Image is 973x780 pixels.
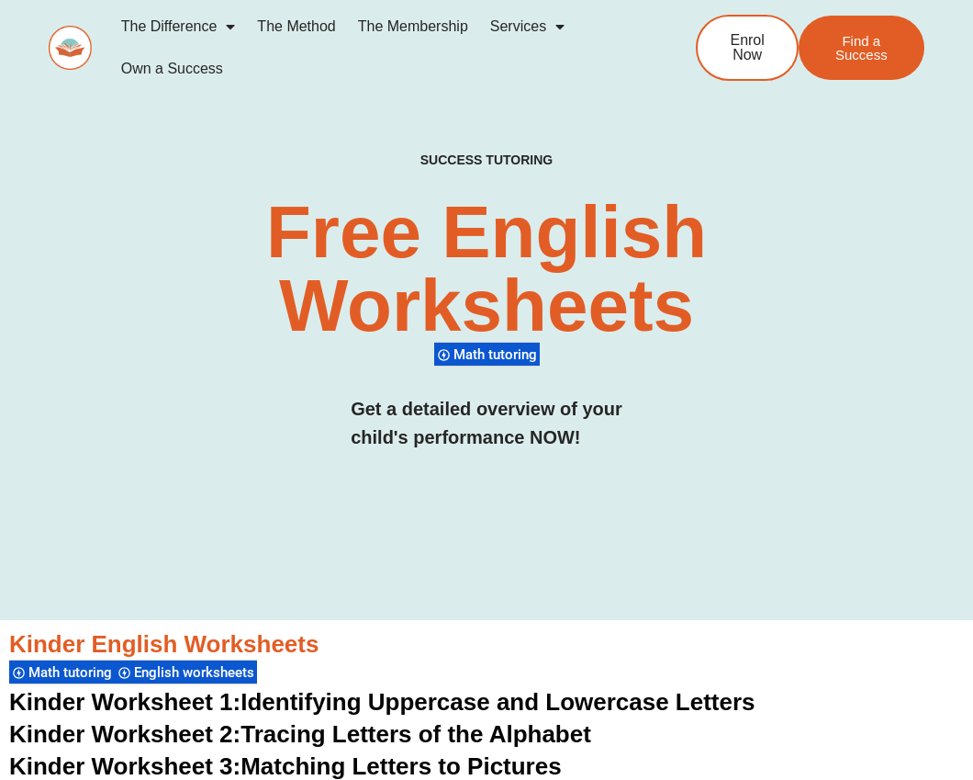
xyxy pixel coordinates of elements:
[110,6,247,48] a: The Difference
[9,629,964,661] h3: Kinder English Worksheets
[347,6,479,48] a: The Membership
[9,752,562,780] a: Kinder Worksheet 3:Matching Letters to Pictures
[110,6,646,90] nav: Menu
[696,15,799,81] a: Enrol Now
[9,720,240,748] span: Kinder Worksheet 2:
[134,664,260,681] span: English worksheets
[9,720,591,748] a: Kinder Worksheet 2:Tracing Letters of the Alphabet
[479,6,576,48] a: Services
[197,196,776,343] h2: Free English Worksheets​
[351,395,622,452] h3: Get a detailed overview of your child's performance NOW!
[110,48,234,90] a: Own a Success
[725,33,769,62] span: Enrol Now
[9,660,115,684] div: Math tutoring
[357,153,616,168] h4: SUCCESS TUTORING​
[453,346,542,363] span: Math tutoring
[9,752,240,780] span: Kinder Worksheet 3:
[115,660,257,684] div: English worksheets
[9,688,755,716] a: Kinder Worksheet 1:Identifying Uppercase and Lowercase Letters
[28,664,117,681] span: Math tutoring
[799,16,924,80] a: Find a Success
[246,6,346,48] a: The Method
[826,34,897,62] span: Find a Success
[658,572,973,780] iframe: Chat Widget
[434,342,540,367] div: Math tutoring
[9,688,240,716] span: Kinder Worksheet 1:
